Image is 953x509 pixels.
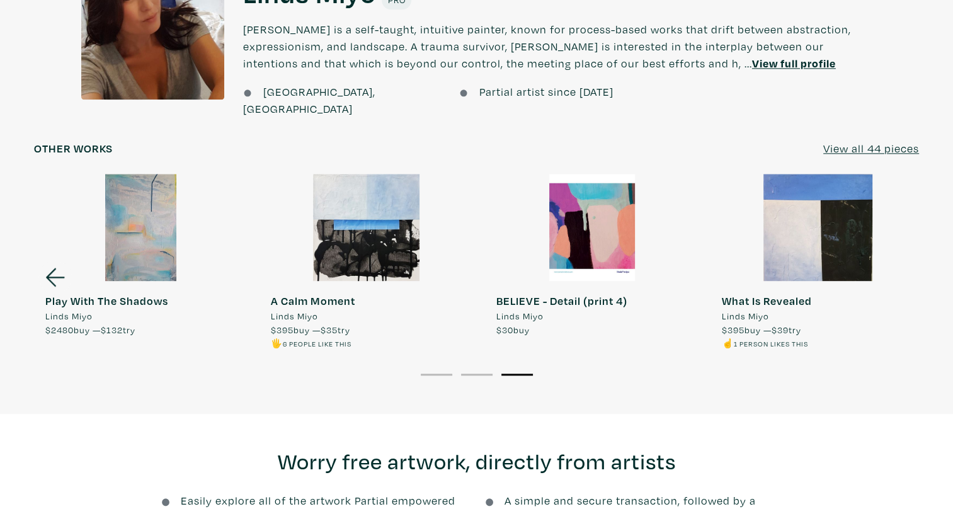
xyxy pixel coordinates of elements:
span: Partial artist since [DATE] [479,84,613,99]
span: $395 [271,324,294,336]
h6: Other works [34,142,113,156]
a: View full profile [752,56,836,71]
span: $39 [772,324,789,336]
strong: BELIEVE - Detail (print 4) [496,294,627,308]
strong: What Is Revealed [722,294,812,308]
button: 1 of 3 [421,374,452,375]
span: buy [496,324,530,336]
strong: A Calm Moment [271,294,355,308]
p: [PERSON_NAME] is a self-taught, intuitive painter, known for process-based works that drift betwe... [243,9,872,83]
a: A Calm Moment Linds Miyo $395buy —$35try 🖐️6 people like this [260,174,474,350]
span: $30 [496,324,513,336]
u: View all 44 pieces [823,141,919,156]
span: buy — try [45,324,135,336]
a: BELIEVE - Detail (print 4) Linds Miyo $30buy [485,174,699,336]
span: Linds Miyo [271,309,318,323]
button: 2 of 3 [461,374,493,375]
li: ☝️ [722,336,812,350]
a: Play With The Shadows Linds Miyo $2480buy —$132try [34,174,248,336]
strong: Play With The Shadows [45,294,168,308]
small: 1 person likes this [734,339,808,348]
span: $132 [101,324,123,336]
span: [GEOGRAPHIC_DATA], [GEOGRAPHIC_DATA] [243,84,375,116]
a: What Is Revealed Linds Miyo $395buy —$39try ☝️1 person likes this [710,174,925,350]
li: 🖐️ [271,336,355,350]
button: 3 of 3 [501,374,533,375]
small: 6 people like this [283,339,351,348]
span: $35 [321,324,338,336]
span: $395 [722,324,745,336]
a: View all 44 pieces [823,140,919,157]
span: buy — try [271,324,350,336]
span: Linds Miyo [722,309,769,323]
span: buy — try [722,324,801,336]
span: Linds Miyo [496,309,544,323]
